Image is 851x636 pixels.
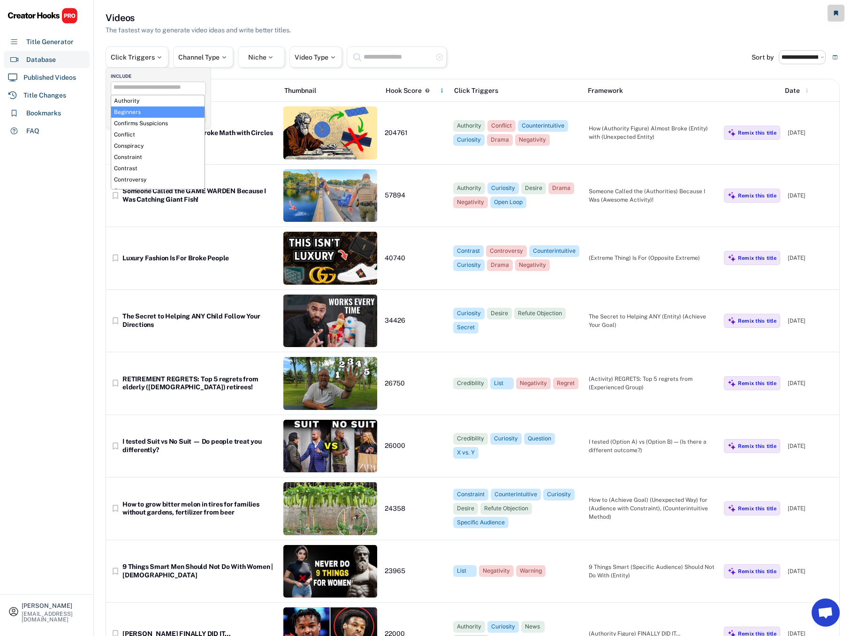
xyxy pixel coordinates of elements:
div: Video Type [295,54,337,61]
a: Open chat [812,598,840,627]
div: [DATE] [788,567,835,575]
div: Drama [491,136,509,144]
div: Controversy [490,247,523,255]
div: 24358 [385,505,446,513]
div: Curiosity [457,310,481,318]
div: Date [785,86,800,96]
div: [DATE] [788,129,835,137]
div: Someone Called the (Authorities) Because I Was (Awesome Activity)! [589,187,716,204]
h3: Videos [106,11,135,24]
div: Niche [248,54,275,61]
div: Bookmarks [26,108,61,118]
div: 26000 [385,442,446,450]
div: FAQ [26,126,39,136]
div: (Activity) REGRETS: Top 5 regrets from (Experienced Group) [589,375,716,392]
div: Curiosity [491,623,515,631]
img: XfeuCfOUuXg-1fdc89e1-4c7d-482b-b93a-8a0460dc763a.jpeg [283,106,377,159]
div: The Secret to Helping ANY (Entity) (Achieve Your Goal) [589,312,716,329]
div: X vs. Y [457,449,475,457]
div: Counterintuitive [522,122,564,130]
div: Database [26,55,56,65]
div: Secret [457,324,475,332]
div: Contrast [457,247,480,255]
li: Controversy [111,174,205,185]
div: Warning [520,567,542,575]
div: [DATE] [788,317,835,325]
div: News [525,623,541,631]
img: FGDB22dpmwk-23d8318d-3ba0-4a59-8e0c-dafd0b92d7b3.jpeg [283,232,377,285]
div: Remix this title [738,443,776,449]
img: BxKIZ7LlGvw-a2c5e9e2-2e23-4c9e-92b6-fdeda124ec0f.jpeg [283,482,377,535]
div: Curiosity [494,435,518,443]
div: Published Videos [23,73,76,83]
div: Drama [491,261,509,269]
div: Curiosity [457,136,481,144]
img: CHPRO%20Logo.svg [8,8,78,24]
div: Negativity [457,198,484,206]
div: Authority [457,122,481,130]
div: Title Changes [23,91,66,100]
div: Click Triggers [454,86,580,96]
div: Negativity [519,136,546,144]
div: 23965 [385,567,446,575]
div: 9 Things Smart (Specific Audience) Should Not Do With (Entity) [589,563,716,580]
div: 40740 [385,254,446,263]
div: [PERSON_NAME] [22,603,85,609]
div: Negativity [520,379,547,387]
div: Counterintuitive [533,247,576,255]
div: How (Authority Figure) Almost Broke (Entity) with (Unexpected Entity) [589,124,716,141]
div: [DATE] [788,504,835,513]
div: Negativity [483,567,510,575]
div: Desire [457,505,474,513]
div: Curiosity [491,184,515,192]
div: How to (Achieve Goal) (Unexpected Way) for (Audience with Constraint), (Counterintuitive Method) [589,496,716,521]
div: [DATE] [788,442,835,450]
div: 204761 [385,129,446,137]
div: Authority [457,184,481,192]
img: MagicMajor%20%28Purple%29.svg [728,254,736,262]
img: MagicMajor%20%28Purple%29.svg [728,379,736,387]
li: Counterintuitive [111,185,205,197]
img: thumbnail.jpeg [283,295,377,348]
div: Desire [525,184,542,192]
div: Open Loop [494,198,523,206]
div: Framework [588,86,714,96]
div: Remix this title [738,568,776,575]
li: Conspiracy [111,140,205,151]
div: Thumbnail [284,86,378,96]
div: Desire [491,310,508,318]
div: Constraint [457,491,485,499]
div: INCLUDE [111,73,211,79]
img: xSEI4_H_wKw-8b7e6f1e-e94f-41fb-888b-461823fb444f.jpeg [283,545,377,598]
div: The fastest way to generate video ideas and write better titles. [106,25,291,35]
div: Curiosity [457,261,481,269]
li: Confirms Suspicions [111,118,205,129]
li: Constraint [111,151,205,163]
img: MagicMajor%20%28Purple%29.svg [728,442,736,450]
div: [DATE] [788,254,835,262]
div: [DATE] [788,379,835,387]
div: Credibility [457,379,484,387]
div: [DATE] [788,191,835,200]
div: Remix this title [738,192,776,199]
div: Negativity [519,261,546,269]
div: Title Generator [26,37,74,47]
li: Conflict [111,129,205,140]
div: Channel Type [178,54,228,61]
div: Conflict [491,122,512,130]
img: Screenshot%202025-04-06%20at%2010.37.45%20PM.png [283,420,377,473]
div: Hook Score [386,86,422,96]
img: MagicMajor%20%28Purple%29.svg [728,504,736,513]
div: Remix this title [738,129,776,136]
div: Remix this title [738,505,776,512]
button: highlight_remove [435,53,444,61]
div: 34426 [385,317,446,325]
img: RpNfMFNz2VM-0f64f0ef-0278-469e-9a2f-d9a38d947630.jpeg [283,169,377,222]
div: Refute Objection [518,310,562,318]
div: Refute Objection [484,505,528,513]
div: Regret [557,379,575,387]
div: Remix this title [738,380,776,386]
li: Beginners [111,106,205,118]
img: MagicMajor%20%28Purple%29.svg [728,129,736,137]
